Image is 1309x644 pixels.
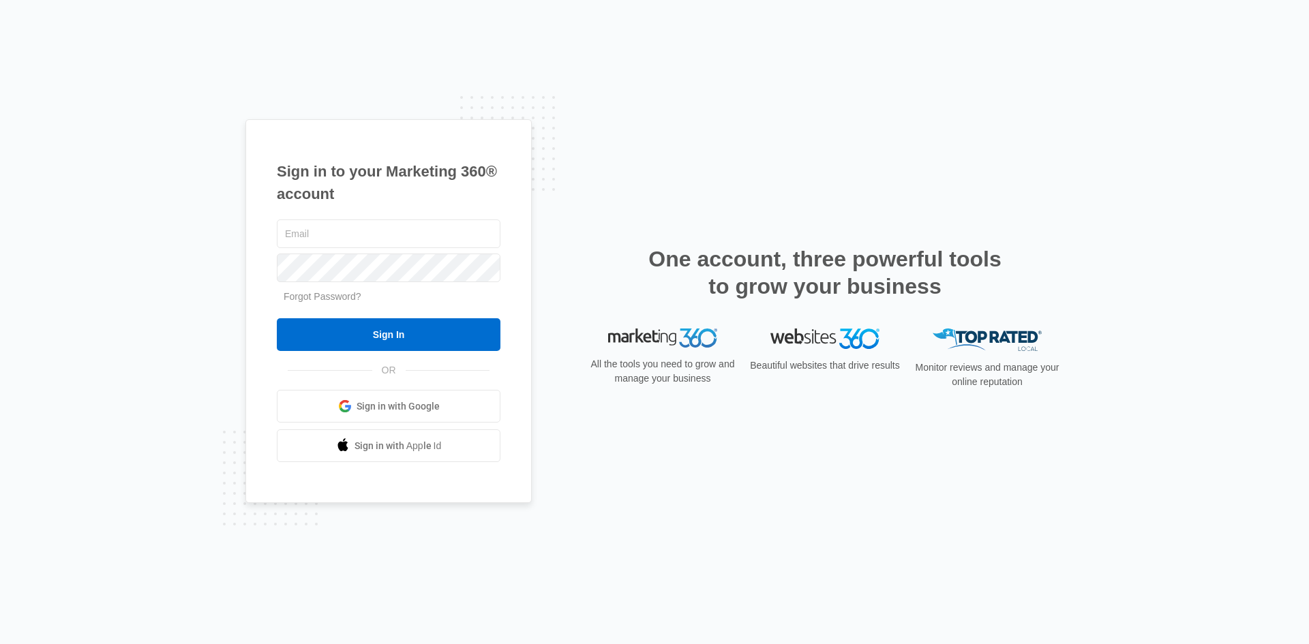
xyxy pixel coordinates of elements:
[911,361,1064,389] p: Monitor reviews and manage your online reputation
[933,328,1042,351] img: Top Rated Local
[357,399,440,414] span: Sign in with Google
[277,390,500,423] a: Sign in with Google
[277,429,500,462] a: Sign in with Apple Id
[284,291,361,302] a: Forgot Password?
[372,363,406,378] span: OR
[770,328,879,348] img: Websites 360
[586,357,739,386] p: All the tools you need to grow and manage your business
[608,328,717,348] img: Marketing 360
[355,439,442,453] span: Sign in with Apple Id
[277,318,500,351] input: Sign In
[749,358,901,373] p: Beautiful websites that drive results
[277,219,500,248] input: Email
[644,245,1006,300] h2: One account, three powerful tools to grow your business
[277,160,500,205] h1: Sign in to your Marketing 360® account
